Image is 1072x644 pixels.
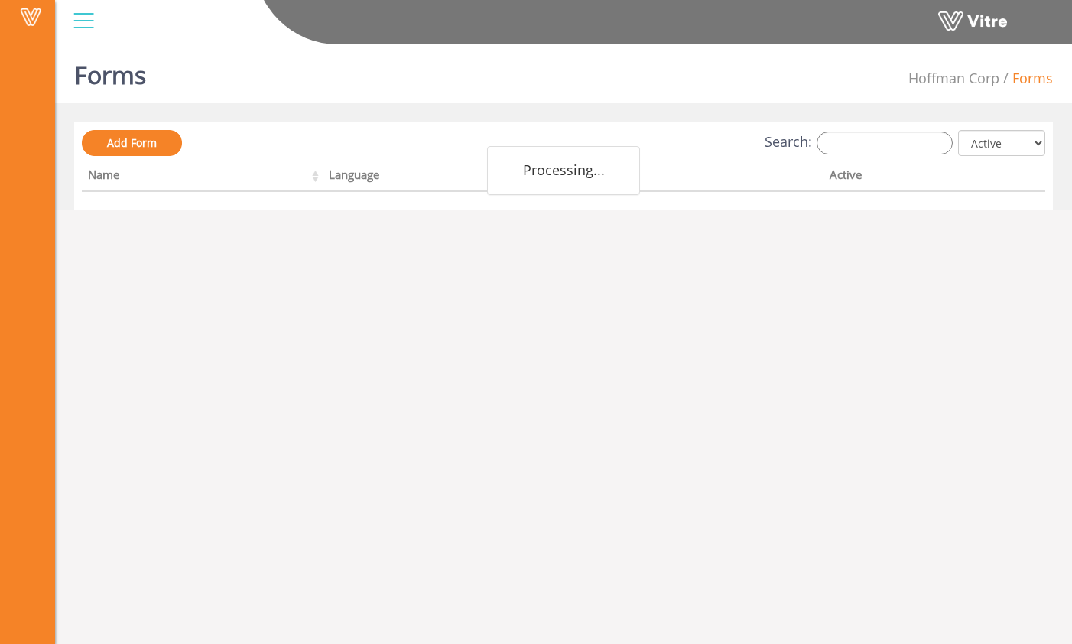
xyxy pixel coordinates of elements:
span: 210 [908,69,999,87]
th: Name [82,163,323,192]
input: Search: [817,132,953,154]
th: Company [574,163,823,192]
th: Active [823,163,997,192]
h1: Forms [74,38,146,103]
th: Language [323,163,575,192]
li: Forms [999,69,1053,89]
label: Search: [765,132,953,154]
div: Processing... [487,146,640,195]
a: Add Form [82,130,182,156]
span: Add Form [107,135,157,150]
